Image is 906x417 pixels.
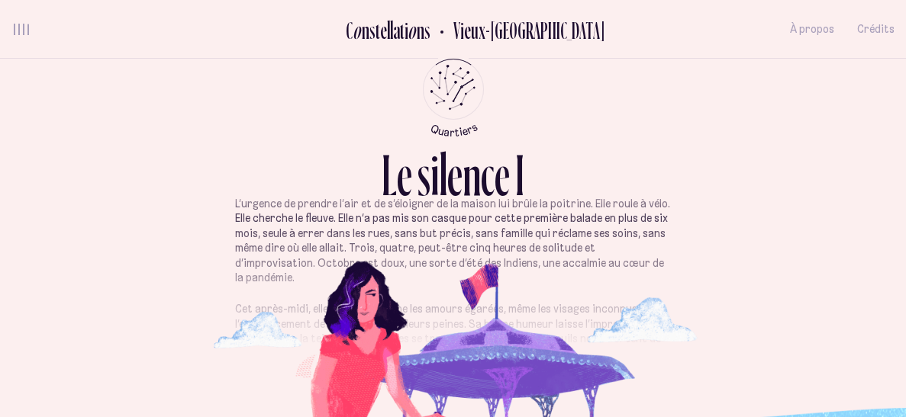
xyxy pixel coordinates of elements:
[11,21,31,37] button: volume audio
[424,18,430,43] div: s
[790,11,834,47] button: À propos
[857,11,895,47] button: Crédits
[380,18,387,43] div: e
[346,18,353,43] div: C
[235,302,671,406] p: Cet après-midi, elle voit tout, même les amours égarées, même les visages inconnus, l’entrelaceme...
[857,23,895,36] span: Crédits
[790,23,834,36] span: À propos
[515,145,524,204] div: I
[429,120,480,139] tspan: Quartiers
[376,18,380,43] div: t
[442,18,605,43] h2: Vieux-[GEOGRAPHIC_DATA]
[408,59,498,137] button: Retour au menu principal
[481,145,495,204] div: c
[382,145,397,204] div: L
[447,145,463,204] div: e
[463,145,481,204] div: n
[362,18,369,43] div: n
[405,18,408,43] div: i
[495,145,510,204] div: e
[390,18,393,43] div: l
[400,18,405,43] div: t
[393,18,400,43] div: a
[430,145,439,204] div: i
[430,17,605,42] button: Retour au Quartier
[369,18,376,43] div: s
[408,18,417,43] div: o
[418,145,430,204] div: s
[439,145,447,204] div: l
[387,18,390,43] div: l
[353,18,362,43] div: o
[417,18,424,43] div: n
[397,145,412,204] div: e
[235,197,671,286] p: L’urgence de prendre l’air et de s’éloigner de la maison lui brûle la poitrine. Elle roule à vélo...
